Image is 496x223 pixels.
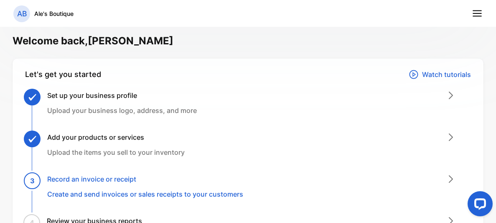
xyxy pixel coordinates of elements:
[422,69,471,79] p: Watch tutorials
[17,8,27,19] p: AB
[461,188,496,223] iframe: LiveChat chat widget
[47,174,243,184] h3: Record an invoice or receipt
[47,147,185,157] p: Upload the items you sell to your inventory
[25,69,101,80] div: Let's get you started
[47,189,243,199] p: Create and send invoices or sales receipts to your customers
[47,105,197,115] p: Upload your business logo, address, and more
[34,9,74,18] p: Ale's Boutique
[409,69,471,80] a: Watch tutorials
[13,33,173,49] h1: Welcome back, [PERSON_NAME]
[30,176,35,186] span: 3
[47,132,185,142] h3: Add your products or services
[47,90,197,100] h3: Set up your business profile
